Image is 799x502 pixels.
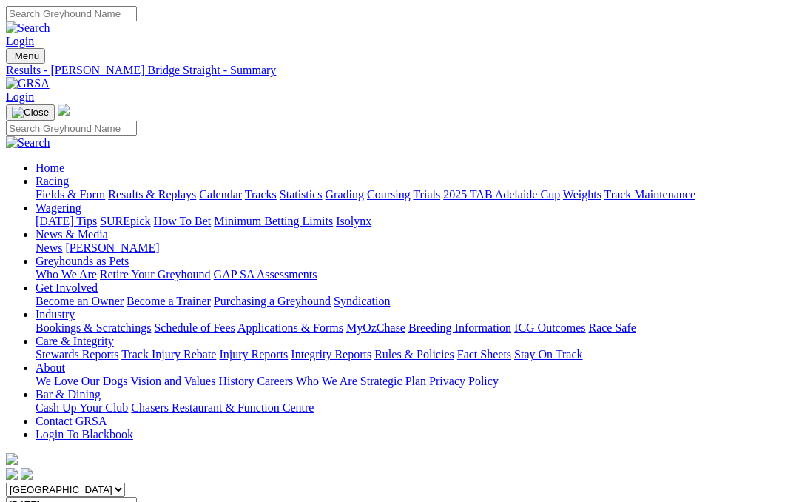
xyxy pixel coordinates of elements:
a: Strategic Plan [360,375,426,387]
a: Track Maintenance [604,188,695,201]
img: Search [6,136,50,150]
a: History [218,375,254,387]
a: News & Media [36,228,108,241]
a: Privacy Policy [429,375,499,387]
img: logo-grsa-white.png [58,104,70,116]
a: Racing [36,175,69,187]
a: Become a Trainer [127,295,211,307]
img: facebook.svg [6,468,18,480]
div: Industry [36,321,793,335]
a: Results - [PERSON_NAME] Bridge Straight - Summary [6,64,793,77]
a: Trials [413,188,440,201]
a: Injury Reports [219,348,288,361]
a: Breeding Information [408,321,511,334]
a: Statistics [280,188,323,201]
img: Search [6,21,50,35]
a: Get Involved [36,281,98,294]
div: Racing [36,188,793,201]
button: Toggle navigation [6,48,45,64]
a: Who We Are [296,375,357,387]
a: Bar & Dining [36,388,101,401]
a: Contact GRSA [36,415,107,427]
div: News & Media [36,241,793,255]
a: Fact Sheets [457,348,511,361]
div: Wagering [36,215,793,228]
div: About [36,375,793,388]
a: Track Injury Rebate [121,348,216,361]
a: Become an Owner [36,295,124,307]
a: ICG Outcomes [514,321,585,334]
a: How To Bet [154,215,212,227]
a: Retire Your Greyhound [100,268,211,281]
a: MyOzChase [346,321,405,334]
a: Greyhounds as Pets [36,255,129,267]
a: Industry [36,308,75,321]
a: GAP SA Assessments [214,268,317,281]
a: About [36,361,65,374]
input: Search [6,6,137,21]
a: We Love Our Dogs [36,375,127,387]
div: Care & Integrity [36,348,793,361]
a: Stewards Reports [36,348,118,361]
a: Integrity Reports [291,348,371,361]
a: Tracks [245,188,277,201]
a: Grading [326,188,364,201]
a: Coursing [367,188,411,201]
a: Login [6,35,34,47]
a: Weights [563,188,601,201]
a: Who We Are [36,268,97,281]
img: GRSA [6,77,50,90]
button: Toggle navigation [6,104,55,121]
img: twitter.svg [21,468,33,480]
a: Login To Blackbook [36,428,133,441]
a: Care & Integrity [36,335,114,347]
img: logo-grsa-white.png [6,453,18,465]
img: Close [12,107,49,118]
a: Stay On Track [514,348,582,361]
a: Bookings & Scratchings [36,321,151,334]
a: Cash Up Your Club [36,401,128,414]
a: Syndication [334,295,390,307]
a: Minimum Betting Limits [214,215,333,227]
div: Get Involved [36,295,793,308]
div: Greyhounds as Pets [36,268,793,281]
a: Applications & Forms [237,321,343,334]
div: Bar & Dining [36,401,793,415]
a: Schedule of Fees [154,321,235,334]
a: Calendar [199,188,242,201]
a: Home [36,161,64,174]
a: Purchasing a Greyhound [214,295,331,307]
a: SUREpick [100,215,150,227]
input: Search [6,121,137,136]
a: Fields & Form [36,188,105,201]
a: Results & Replays [108,188,196,201]
a: Vision and Values [130,375,215,387]
a: [DATE] Tips [36,215,97,227]
a: Chasers Restaurant & Function Centre [131,401,314,414]
span: Menu [15,50,39,61]
a: Race Safe [588,321,636,334]
a: 2025 TAB Adelaide Cup [443,188,560,201]
a: Rules & Policies [374,348,454,361]
a: Careers [257,375,293,387]
a: News [36,241,62,254]
a: Login [6,90,34,103]
a: Wagering [36,201,81,214]
a: Isolynx [336,215,371,227]
a: [PERSON_NAME] [65,241,159,254]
